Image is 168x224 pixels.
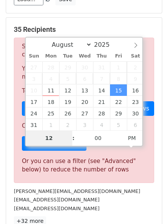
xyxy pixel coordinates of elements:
[42,107,59,119] span: August 25, 2025
[42,84,59,96] span: August 11, 2025
[93,107,110,119] span: August 28, 2025
[22,101,154,116] a: Choose a Google Sheet with fewer rows
[130,187,168,224] iframe: Chat Widget
[75,130,121,146] input: Minute
[42,119,59,130] span: September 1, 2025
[59,119,76,130] span: September 2, 2025
[110,73,127,84] span: August 8, 2025
[59,96,76,107] span: August 19, 2025
[93,119,110,130] span: September 4, 2025
[22,43,146,59] p: Sorry, you don't have enough daily email credits to send these emails.
[76,61,93,73] span: July 30, 2025
[127,84,144,96] span: August 16, 2025
[59,54,76,59] span: Tue
[93,73,110,84] span: August 7, 2025
[93,84,110,96] span: August 14, 2025
[42,96,59,107] span: August 18, 2025
[22,87,146,95] p: To send these emails, you can either:
[76,54,93,59] span: Wed
[22,136,86,151] a: Sign up for a plan
[59,107,76,119] span: August 26, 2025
[14,206,100,211] small: [EMAIL_ADDRESS][DOMAIN_NAME]
[92,41,120,48] input: Year
[127,119,144,130] span: September 6, 2025
[26,96,43,107] span: August 17, 2025
[26,130,73,146] input: Hour
[93,61,110,73] span: July 31, 2025
[22,65,146,81] p: Your current plan supports a daily maximum of .
[14,25,154,34] h5: 35 Recipients
[26,107,43,119] span: August 24, 2025
[93,54,110,59] span: Thu
[127,96,144,107] span: August 23, 2025
[110,107,127,119] span: August 29, 2025
[26,84,43,96] span: August 10, 2025
[72,130,75,146] span: :
[93,96,110,107] span: August 21, 2025
[127,61,144,73] span: August 2, 2025
[110,61,127,73] span: August 1, 2025
[59,84,76,96] span: August 12, 2025
[127,73,144,84] span: August 9, 2025
[127,107,144,119] span: August 30, 2025
[76,96,93,107] span: August 20, 2025
[110,84,127,96] span: August 15, 2025
[76,73,93,84] span: August 6, 2025
[59,73,76,84] span: August 5, 2025
[26,73,43,84] span: August 3, 2025
[22,122,146,130] p: Or
[110,54,127,59] span: Fri
[76,107,93,119] span: August 27, 2025
[42,61,59,73] span: July 28, 2025
[110,96,127,107] span: August 22, 2025
[22,157,146,174] div: Or you can use a filter (see "Advanced" below) to reduce the number of rows
[14,197,100,203] small: [EMAIL_ADDRESS][DOMAIN_NAME]
[14,188,140,194] small: [PERSON_NAME][EMAIL_ADDRESS][DOMAIN_NAME]
[42,54,59,59] span: Mon
[110,119,127,130] span: September 5, 2025
[59,61,76,73] span: July 29, 2025
[121,130,143,146] span: Click to toggle
[127,54,144,59] span: Sat
[76,119,93,130] span: September 3, 2025
[26,61,43,73] span: July 27, 2025
[42,73,59,84] span: August 4, 2025
[76,84,93,96] span: August 13, 2025
[26,119,43,130] span: August 31, 2025
[26,54,43,59] span: Sun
